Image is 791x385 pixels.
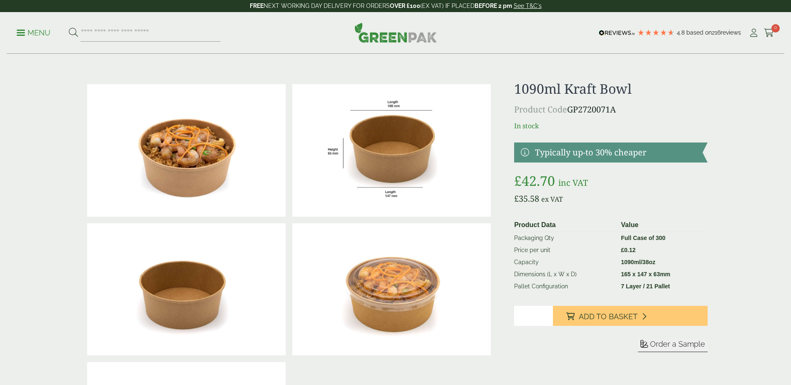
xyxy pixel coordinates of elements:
[677,29,686,36] span: 4.8
[621,271,670,277] strong: 165 x 147 x 63mm
[748,29,759,37] i: My Account
[511,218,618,232] th: Product Data
[87,223,286,356] img: Kraft Bowl 1090ml
[511,256,618,268] td: Capacity
[621,247,624,253] span: £
[650,340,705,348] span: Order a Sample
[514,81,707,97] h1: 1090ml Kraft Bowl
[637,29,675,36] div: 4.79 Stars
[17,28,50,38] p: Menu
[712,29,721,36] span: 216
[764,27,774,39] a: 0
[511,268,618,280] td: Dimensions (L x W x D)
[558,177,588,188] span: inc VAT
[514,193,539,204] bdi: 35.58
[621,235,665,241] strong: Full Case of 300
[87,84,286,217] img: Kraft Bowl 1090ml With Prawns And Rice
[514,193,519,204] span: £
[621,247,635,253] bdi: 0.12
[514,104,567,115] span: Product Code
[292,223,491,356] img: Kraft Bowl 1090ml With Prawns And Rice And Lid
[514,121,707,131] p: In stock
[292,84,491,217] img: KraftBowl_1090
[511,244,618,256] td: Price per unit
[553,306,708,326] button: Add to Basket
[621,259,655,265] strong: 1090ml/38oz
[17,28,50,36] a: Menu
[514,172,555,190] bdi: 42.70
[514,172,522,190] span: £
[599,30,635,36] img: REVIEWS.io
[579,312,638,321] span: Add to Basket
[771,24,780,32] span: 0
[618,218,704,232] th: Value
[721,29,741,36] span: reviews
[686,29,712,36] span: Based on
[621,283,670,290] strong: 7 Layer / 21 Pallet
[475,2,512,9] strong: BEFORE 2 pm
[514,103,707,116] p: GP2720071A
[511,280,618,292] td: Pallet Configuration
[638,339,708,352] button: Order a Sample
[514,2,542,9] a: See T&C's
[354,22,437,42] img: GreenPak Supplies
[511,232,618,245] td: Packaging Qty
[764,29,774,37] i: Cart
[390,2,420,9] strong: OVER £100
[541,195,563,204] span: ex VAT
[250,2,264,9] strong: FREE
